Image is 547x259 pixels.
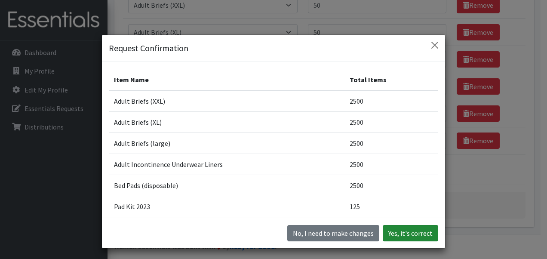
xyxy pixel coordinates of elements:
[344,112,438,133] td: 2500
[109,42,188,55] h5: Request Confirmation
[109,154,344,175] td: Adult Incontinence Underwear Liners
[109,175,344,196] td: Bed Pads (disposable)
[428,38,442,52] button: Close
[109,69,344,91] th: Item Name
[109,90,344,112] td: Adult Briefs (XXL)
[109,196,344,217] td: Pad Kit 2023
[287,225,379,241] button: No I need to make changes
[344,69,438,91] th: Total Items
[344,175,438,196] td: 2500
[109,112,344,133] td: Adult Briefs (XL)
[344,154,438,175] td: 2500
[383,225,438,241] button: Yes, it's correct
[344,133,438,154] td: 2500
[344,196,438,217] td: 125
[344,90,438,112] td: 2500
[109,133,344,154] td: Adult Briefs (large)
